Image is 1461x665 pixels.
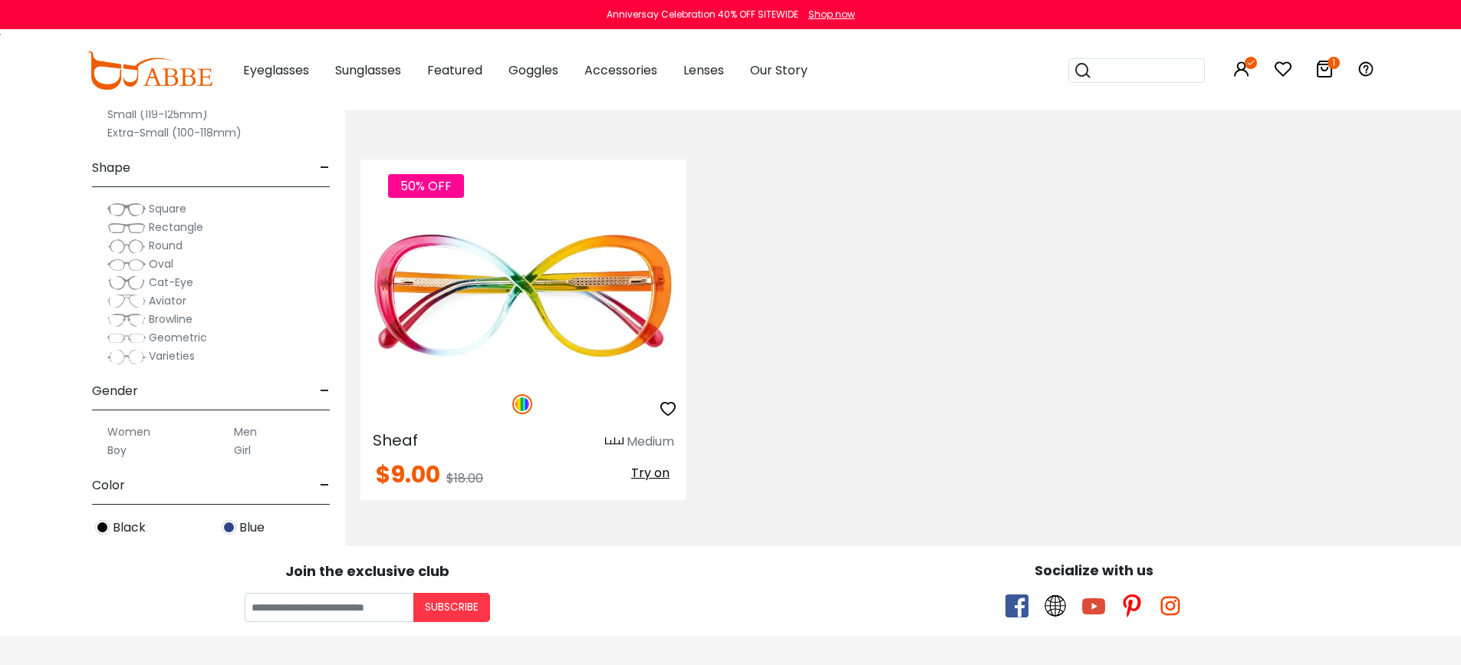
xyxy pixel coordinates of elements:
span: - [320,373,330,410]
div: Shop now [808,8,855,21]
span: 50% OFF [388,174,464,198]
img: Browline.png [107,312,146,328]
label: Men [234,423,257,441]
span: Browline [149,311,192,327]
span: Eyeglasses [243,61,309,79]
span: Black [113,519,146,537]
img: abbeglasses.com [87,51,212,90]
span: Cat-Eye [149,275,193,290]
img: Multicolor Sheaf - TR ,Universal Bridge Fit [360,215,686,378]
span: Brown [113,545,151,564]
button: Subscribe [413,593,490,622]
img: size ruler [605,436,624,448]
label: Boy [107,441,127,459]
img: Round.png [107,239,146,254]
i: 1 [1328,57,1340,69]
a: 1 [1315,63,1334,81]
div: Medium [627,433,674,451]
span: Blue [239,519,265,537]
img: Square.png [107,202,146,217]
span: Try on [631,464,670,482]
img: Black [95,520,110,535]
button: Try on [627,463,674,483]
span: Gender [92,373,138,410]
img: Blue [222,520,236,535]
label: Small (119-125mm) [107,105,208,123]
span: Gray [239,545,269,564]
span: Aviator [149,293,186,308]
span: Square [149,201,186,216]
span: Rectangle [149,219,203,235]
span: Sunglasses [335,61,401,79]
span: Sheaf [373,430,418,451]
span: Featured [427,61,482,79]
img: Aviator.png [107,294,146,309]
label: Women [107,423,150,441]
span: Goggles [508,61,558,79]
span: $18.00 [446,469,483,487]
img: Cat-Eye.png [107,275,146,291]
img: Varieties.png [107,349,146,365]
span: $9.00 [376,458,440,491]
a: Shop now [801,8,855,21]
div: Socialize with us [739,560,1450,581]
span: Varieties [149,348,195,364]
img: Oval.png [107,257,146,272]
label: Girl [234,441,251,459]
span: Round [149,238,183,253]
div: Join the exclusive club [12,558,723,581]
span: - [320,150,330,186]
span: pinterest [1120,594,1143,617]
img: Geometric.png [107,331,146,346]
span: Our Story [750,61,808,79]
img: Rectangle.png [107,220,146,235]
div: Anniversay Celebration 40% OFF SITEWIDE [607,8,798,21]
span: youtube [1082,594,1105,617]
img: Multicolor [512,394,532,414]
span: Color [92,467,125,504]
label: Extra-Small (100-118mm) [107,123,242,142]
span: Accessories [584,61,657,79]
span: Shape [92,150,130,186]
input: Your email [245,593,413,622]
span: Geometric [149,330,207,345]
span: - [320,467,330,504]
span: facebook [1005,594,1028,617]
span: Oval [149,256,173,272]
span: Lenses [683,61,724,79]
span: instagram [1159,594,1182,617]
span: twitter [1044,594,1067,617]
